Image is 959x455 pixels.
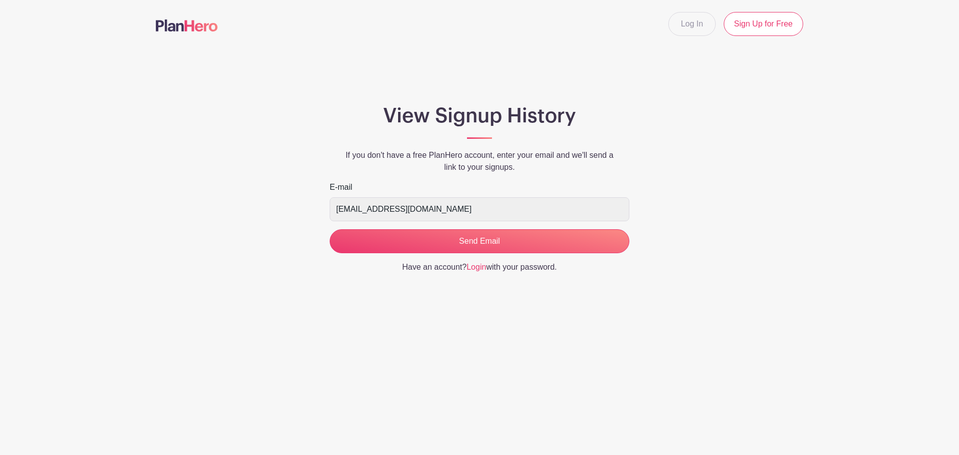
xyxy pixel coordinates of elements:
label: E-mail [330,181,352,193]
a: Login [467,263,486,271]
input: Send Email [330,229,629,253]
input: e.g. julie@eventco.com [330,197,629,221]
p: If you don't have a free PlanHero account, enter your email and we'll send a link to your signups. [330,149,629,173]
a: Log In [668,12,715,36]
p: Have an account? with your password. [330,261,629,273]
img: logo-507f7623f17ff9eddc593b1ce0a138ce2505c220e1c5a4e2b4648c50719b7d32.svg [156,19,218,31]
a: Sign Up for Free [724,12,803,36]
h1: View Signup History [330,104,629,128]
